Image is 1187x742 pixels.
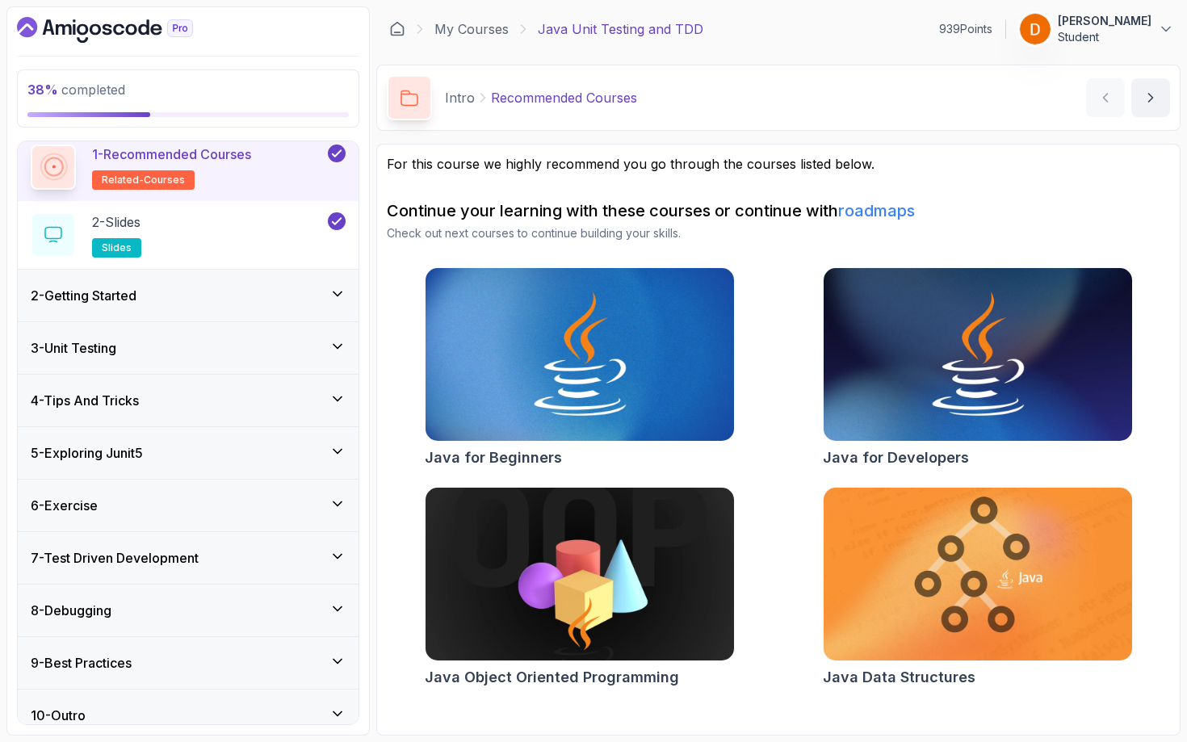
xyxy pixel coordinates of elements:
h3: 5 - Exploring Junit5 [31,443,143,463]
button: 1-Recommended Coursesrelated-courses [31,145,346,190]
h3: 2 - Getting Started [31,286,136,305]
button: next content [1131,78,1170,117]
p: 1 - Recommended Courses [92,145,251,164]
img: Java for Beginners card [426,268,734,441]
a: Dashboard [389,21,405,37]
p: Recommended Courses [491,88,637,107]
h3: 7 - Test Driven Development [31,548,199,568]
span: slides [102,241,132,254]
img: user profile image [1020,14,1051,44]
button: 6-Exercise [18,480,359,531]
img: Java Data Structures card [824,488,1132,660]
img: Java for Developers card [824,268,1132,441]
a: Java for Beginners cardJava for Beginners [425,267,735,469]
p: 939 Points [939,21,992,37]
p: Student [1058,29,1151,45]
p: [PERSON_NAME] [1058,13,1151,29]
button: 3-Unit Testing [18,322,359,374]
button: 5-Exploring Junit5 [18,427,359,479]
button: 10-Outro [18,690,359,741]
span: completed [27,82,125,98]
h3: 6 - Exercise [31,496,98,515]
span: 38 % [27,82,58,98]
a: Dashboard [17,17,230,43]
button: 8-Debugging [18,585,359,636]
button: user profile image[PERSON_NAME]Student [1019,13,1174,45]
button: 9-Best Practices [18,637,359,689]
p: Java Unit Testing and TDD [538,19,703,39]
p: Intro [445,88,475,107]
button: 2-Slidesslides [31,212,346,258]
p: For this course we highly recommend you go through the courses listed below. [387,154,1170,174]
button: previous content [1086,78,1125,117]
a: Java for Developers cardJava for Developers [823,267,1133,469]
a: Java Object Oriented Programming cardJava Object Oriented Programming [425,487,735,689]
a: roadmaps [838,201,915,220]
h3: 10 - Outro [31,706,86,725]
h2: Java for Developers [823,446,969,469]
img: Java Object Oriented Programming card [426,488,734,660]
h3: 3 - Unit Testing [31,338,116,358]
button: 4-Tips And Tricks [18,375,359,426]
h2: Java Object Oriented Programming [425,666,679,689]
h3: 8 - Debugging [31,601,111,620]
a: My Courses [434,19,509,39]
a: Java Data Structures cardJava Data Structures [823,487,1133,689]
p: Check out next courses to continue building your skills. [387,225,1170,241]
button: 2-Getting Started [18,270,359,321]
h3: 4 - Tips And Tricks [31,391,139,410]
button: 7-Test Driven Development [18,532,359,584]
h2: Java for Beginners [425,446,562,469]
h2: Java Data Structures [823,666,975,689]
h2: Continue your learning with these courses or continue with [387,199,1170,222]
h3: 9 - Best Practices [31,653,132,673]
span: related-courses [102,174,185,187]
p: 2 - Slides [92,212,141,232]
